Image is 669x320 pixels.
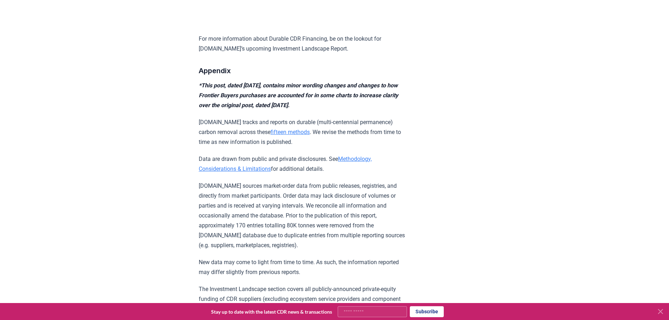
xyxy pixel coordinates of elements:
[199,34,406,54] p: For more information about Durable CDR Financing, be on the lookout for [DOMAIN_NAME]’s upcoming ...
[199,181,406,250] p: [DOMAIN_NAME] sources market-order data from public releases, registries, and directly from marke...
[199,257,406,277] p: New data may come to light from time to time. As such, the information reported may differ slight...
[199,156,372,172] a: Methodology, Considerations & Limitations
[270,129,310,135] a: fifteen methods
[199,117,406,147] p: [DOMAIN_NAME] tracks and reports on durable (multi-centennial permanence) carbon removal across t...
[199,65,406,76] h3: Appendix
[199,82,398,109] em: *This post, dated [DATE], contains minor wording changes and changes to how Frontier Buyers purch...
[199,154,406,174] p: Data are drawn from public and private disclosures. See for additional details.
